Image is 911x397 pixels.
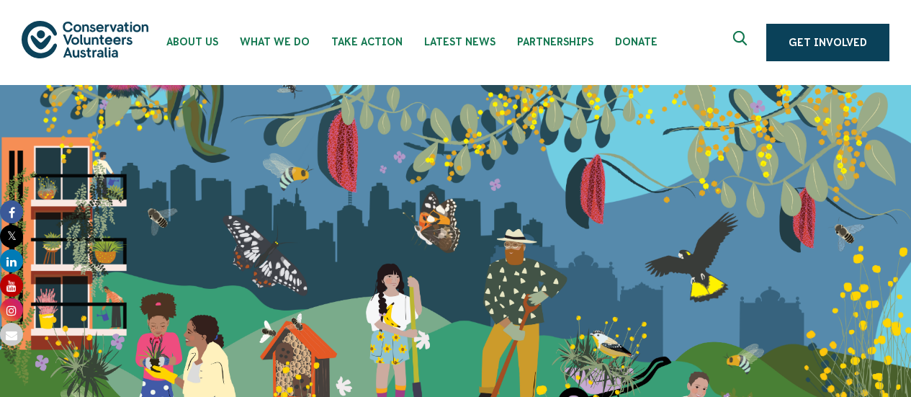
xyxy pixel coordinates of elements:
[615,36,658,48] span: Donate
[724,25,759,60] button: Expand search box Close search box
[424,36,495,48] span: Latest News
[166,36,218,48] span: About Us
[22,21,148,58] img: logo.svg
[240,36,310,48] span: What We Do
[517,36,593,48] span: Partnerships
[766,24,889,61] a: Get Involved
[331,36,403,48] span: Take Action
[733,31,751,54] span: Expand search box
